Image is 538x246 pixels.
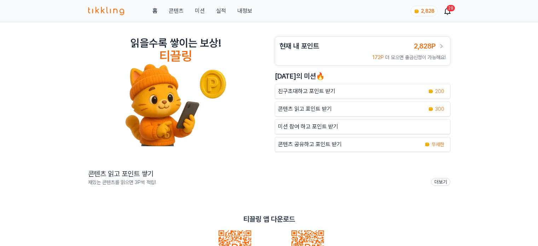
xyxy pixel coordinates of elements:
[428,106,434,112] img: coin
[88,169,156,179] h2: 콘텐츠 읽고 포인트 쌓기
[125,63,227,146] img: tikkling_character
[435,88,444,95] span: 200
[275,119,450,134] button: 미션 참여 하고 포인트 받기
[424,142,430,147] img: coin
[169,7,184,15] a: 콘텐츠
[279,41,319,51] h3: 현재 내 포인트
[152,7,157,15] a: 홈
[195,7,205,15] button: 미션
[445,7,450,15] a: 28
[278,105,332,113] p: 콘텐츠 읽고 포인트 받기
[243,214,295,224] p: 티끌링 앱 다운로드
[237,7,252,15] a: 내정보
[275,84,450,99] button: 친구초대하고 포인트 받기 coin 200
[275,71,450,81] h2: [DATE]의 미션🔥
[447,5,455,11] div: 28
[431,178,450,186] a: 더보기
[216,7,226,15] a: 실적
[411,6,436,16] a: coin 2,828
[428,88,434,94] img: coin
[414,42,436,50] span: 2,828P
[278,87,335,96] p: 친구초대하고 포인트 받기
[275,102,450,116] a: 콘텐츠 읽고 포인트 받기 coin 300
[88,7,125,15] img: 티끌링
[432,141,444,148] span: 무제한
[372,55,384,60] span: 172P
[421,8,434,14] span: 2,828
[88,179,156,186] p: 재밌는 콘텐츠를 읽으면 3P씩 적립!
[385,55,446,60] span: 더 모으면 출금신청이 가능해요!
[414,8,420,14] img: coin
[159,49,192,63] h4: 티끌링
[278,122,338,131] p: 미션 참여 하고 포인트 받기
[131,36,221,49] h2: 읽을수록 쌓이는 보상!
[435,105,444,113] span: 300
[275,137,450,152] a: 콘텐츠 공유하고 포인트 받기 coin 무제한
[414,41,446,51] a: 2,828P
[278,140,342,149] p: 콘텐츠 공유하고 포인트 받기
